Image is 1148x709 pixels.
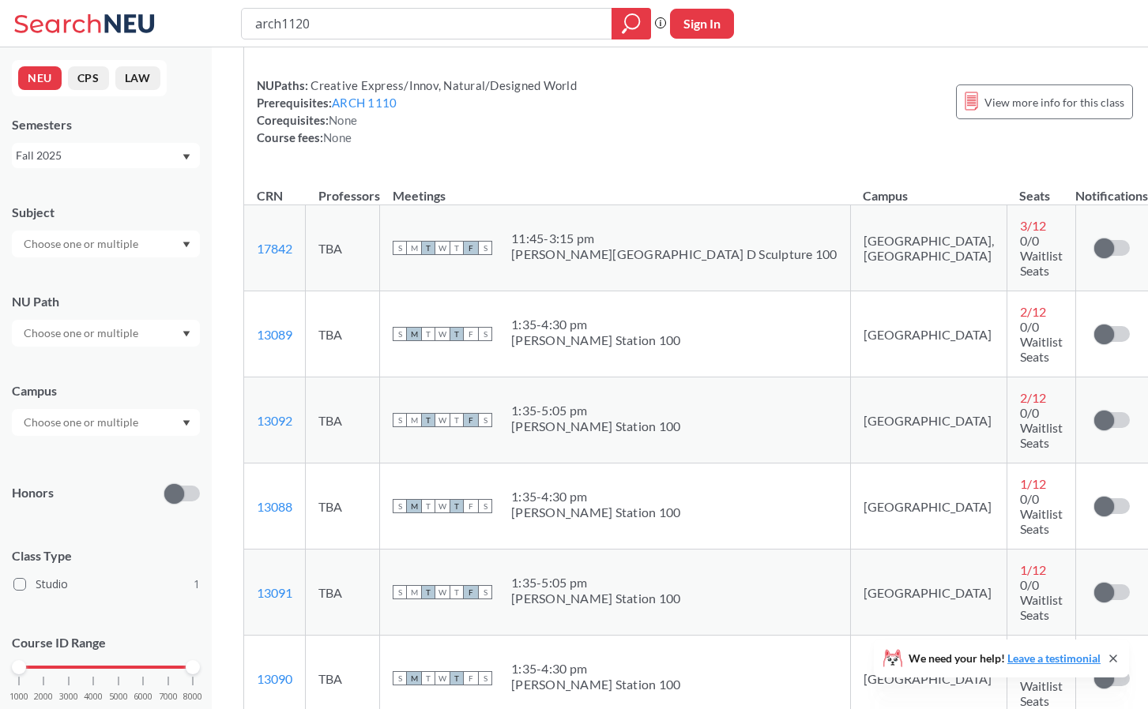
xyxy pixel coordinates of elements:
div: Fall 2025Dropdown arrow [12,143,200,168]
span: W [435,499,450,513]
span: F [464,671,478,685]
div: 1:35 - 4:30 pm [511,317,680,332]
div: Fall 2025 [16,147,181,164]
span: 4000 [84,692,103,701]
td: [GEOGRAPHIC_DATA], [GEOGRAPHIC_DATA] [850,205,1007,291]
span: S [393,671,407,685]
div: NU Path [12,293,200,310]
span: W [435,241,450,255]
span: 2 / 12 [1020,390,1046,405]
span: S [478,499,492,513]
th: Meetings [380,171,851,205]
div: Dropdown arrow [12,409,200,436]
button: NEU [18,66,62,90]
span: S [393,241,407,255]
span: W [435,671,450,685]
span: T [450,499,464,513]
button: Sign In [670,9,734,39]
button: LAW [115,66,160,90]
div: Semesters [12,116,200,133]
span: 2000 [34,692,53,701]
span: Class Type [12,547,200,565]
span: T [421,413,435,427]
div: [PERSON_NAME][GEOGRAPHIC_DATA] D Sculpture 100 [511,246,837,262]
span: M [407,241,421,255]
span: S [393,327,407,341]
div: [PERSON_NAME] Station 100 [511,418,680,434]
a: 13091 [257,585,292,600]
span: T [421,671,435,685]
div: [PERSON_NAME] Station 100 [511,505,680,520]
p: Course ID Range [12,634,200,652]
span: S [478,327,492,341]
span: 0/0 Waitlist Seats [1020,663,1063,708]
div: Campus [12,382,200,400]
span: 7000 [159,692,178,701]
div: 1:35 - 5:05 pm [511,575,680,591]
span: M [407,327,421,341]
td: TBA [306,550,380,636]
a: 13089 [257,327,292,342]
a: 13088 [257,499,292,514]
span: S [393,499,407,513]
span: W [435,413,450,427]
span: 0/0 Waitlist Seats [1020,319,1063,364]
td: [GEOGRAPHIC_DATA] [850,377,1007,463]
span: F [464,413,478,427]
div: [PERSON_NAME] Station 100 [511,332,680,348]
span: 0/0 Waitlist Seats [1020,233,1063,278]
input: Choose one or multiple [16,234,149,253]
span: View more info for this class [984,92,1124,112]
button: CPS [68,66,109,90]
span: W [435,327,450,341]
span: We need your help! [909,653,1101,664]
a: 13092 [257,413,292,428]
span: T [421,327,435,341]
div: Subject [12,204,200,221]
span: F [464,585,478,599]
span: M [407,413,421,427]
span: S [478,585,492,599]
th: Campus [850,171,1007,205]
span: T [421,241,435,255]
span: M [407,499,421,513]
input: Choose one or multiple [16,324,149,343]
th: Professors [306,171,380,205]
div: 1:35 - 4:30 pm [511,661,680,677]
th: Seats [1007,171,1075,205]
span: T [450,327,464,341]
div: NUPaths: Prerequisites: Corequisites: Course fees: [257,77,577,146]
span: S [393,585,407,599]
svg: magnifying glass [622,13,641,35]
th: Notifications [1075,171,1148,205]
span: F [464,499,478,513]
td: [GEOGRAPHIC_DATA] [850,463,1007,550]
span: T [450,671,464,685]
span: S [393,413,407,427]
span: 1 / 12 [1020,562,1046,577]
svg: Dropdown arrow [183,420,190,426]
span: 1 [194,576,200,593]
span: 8000 [183,692,202,701]
a: 13090 [257,671,292,686]
div: 11:45 - 3:15 pm [511,231,837,246]
td: [GEOGRAPHIC_DATA] [850,550,1007,636]
span: 2 / 12 [1020,304,1046,319]
span: T [421,585,435,599]
div: [PERSON_NAME] Station 100 [511,591,680,606]
td: TBA [306,463,380,550]
span: W [435,585,450,599]
span: T [450,241,464,255]
div: Dropdown arrow [12,320,200,347]
td: [GEOGRAPHIC_DATA] [850,291,1007,377]
span: 3 / 12 [1020,218,1046,233]
a: Leave a testimonial [1007,651,1101,665]
span: 1000 [9,692,28,701]
span: M [407,671,421,685]
svg: Dropdown arrow [183,242,190,248]
span: 5000 [109,692,128,701]
td: TBA [306,291,380,377]
a: ARCH 1110 [332,96,397,110]
div: 1:35 - 5:05 pm [511,403,680,418]
a: 17842 [257,241,292,256]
